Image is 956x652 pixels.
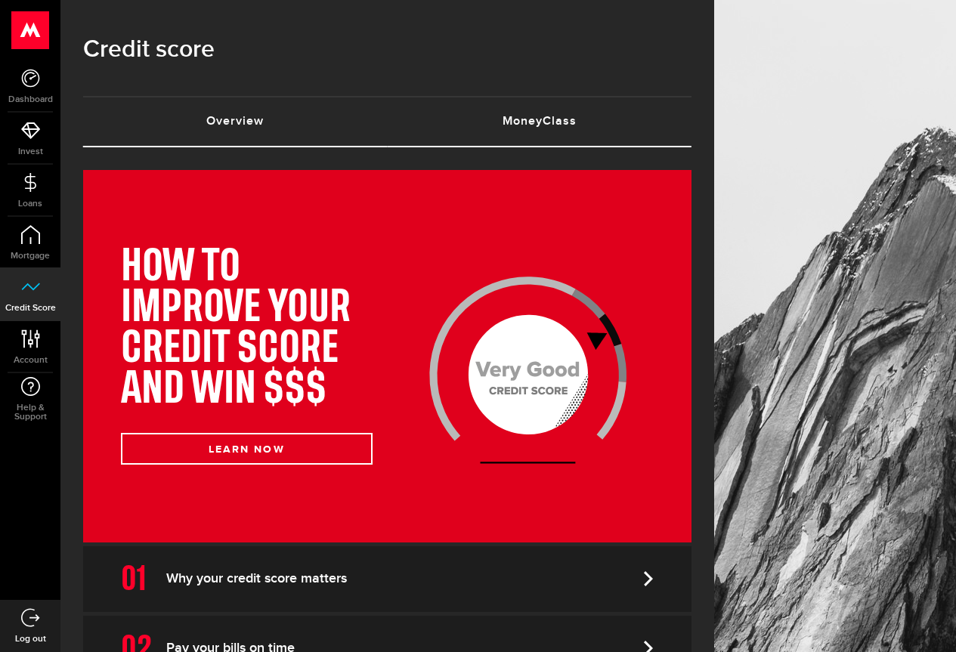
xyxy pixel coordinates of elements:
[83,96,691,147] ul: Tabs Navigation
[12,6,57,51] button: Open LiveChat chat widget
[121,247,373,410] h1: HOW TO IMPROVE YOUR CREDIT SCORE AND WIN $$$
[83,97,388,146] a: Overview
[83,546,691,612] a: Why your credit score matters
[121,433,373,465] button: LEARN NOW
[83,30,691,70] h1: Credit score
[388,97,692,146] a: MoneyClass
